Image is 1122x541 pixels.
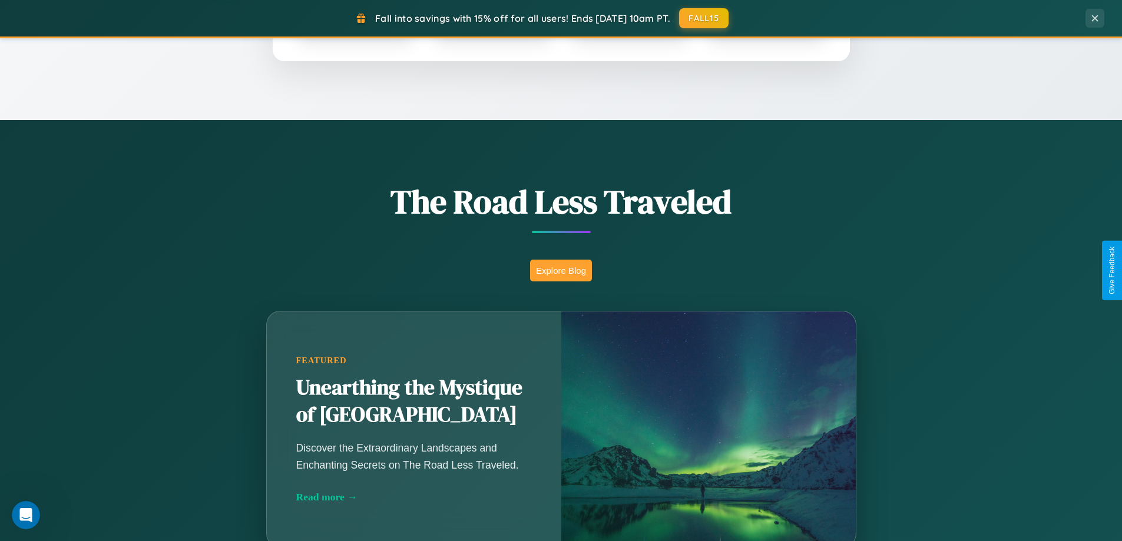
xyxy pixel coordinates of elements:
span: Fall into savings with 15% off for all users! Ends [DATE] 10am PT. [375,12,670,24]
p: Discover the Extraordinary Landscapes and Enchanting Secrets on The Road Less Traveled. [296,440,532,473]
div: Give Feedback [1108,247,1116,294]
h2: Unearthing the Mystique of [GEOGRAPHIC_DATA] [296,374,532,429]
button: Explore Blog [530,260,592,281]
button: FALL15 [679,8,729,28]
h1: The Road Less Traveled [208,179,915,224]
div: Featured [296,356,532,366]
iframe: Intercom live chat [12,501,40,529]
div: Read more → [296,491,532,503]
